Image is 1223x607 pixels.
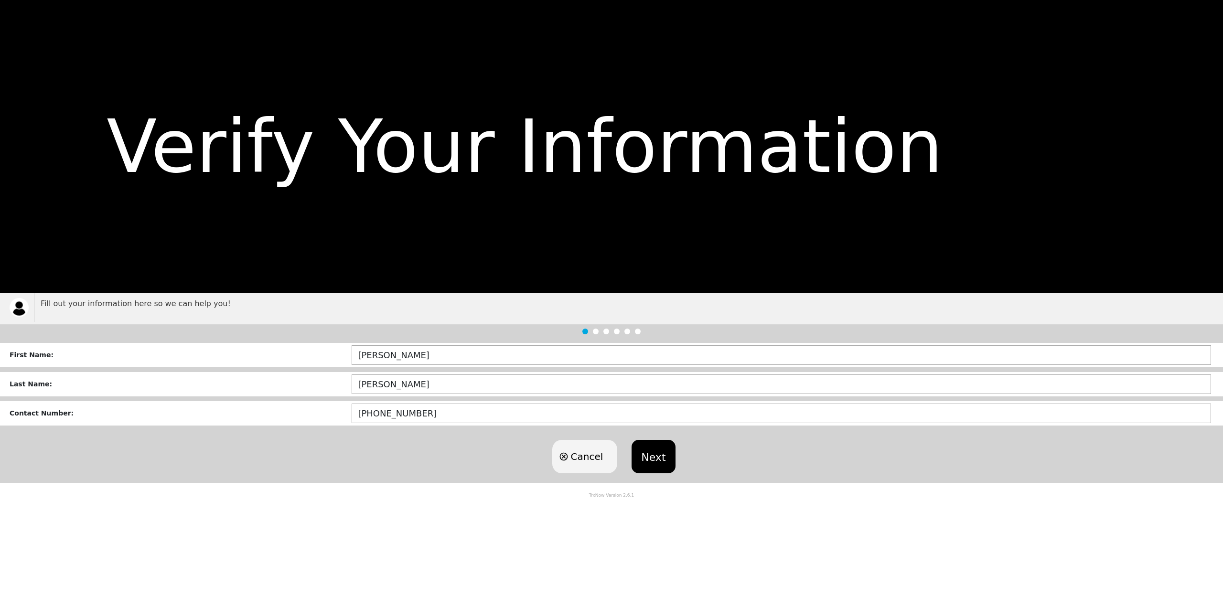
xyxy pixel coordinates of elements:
[352,404,1211,423] input: (123) 456-7890
[24,92,1199,202] div: Verify Your Information
[41,298,1213,309] p: Fill out your information here so we can help you!
[10,298,29,317] img: trx now logo
[552,440,617,473] button: Cancel
[10,379,352,389] div: Last Name :
[10,408,352,418] div: Contact Number :
[352,345,1211,365] input: ex: JOHN
[10,350,352,360] div: First Name :
[570,449,603,464] span: Cancel
[632,440,675,473] button: Next
[352,374,1211,394] input: ex: DOE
